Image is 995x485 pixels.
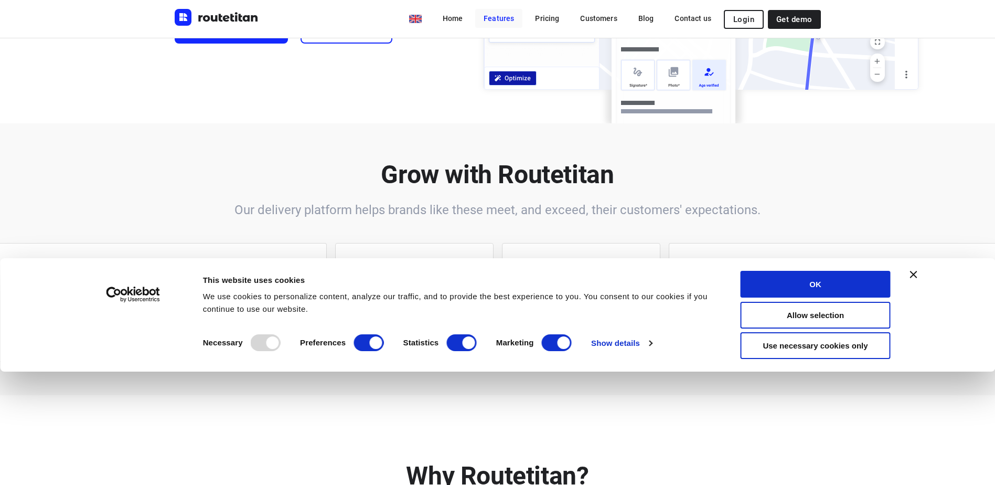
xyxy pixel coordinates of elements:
a: Blog [630,9,662,28]
strong: Statistics [403,338,439,347]
button: OK [741,271,891,298]
a: Features [475,9,522,28]
img: Routetitan logo [175,9,259,26]
b: Grow with Routetitan [381,160,614,189]
strong: Marketing [496,338,534,347]
span: Login [733,15,754,24]
strong: Necessary [203,338,243,347]
a: Customers [572,9,625,28]
a: Show details [591,335,652,351]
div: We use cookies to personalize content, analyze our traffic, and to provide the best experience to... [203,290,717,315]
a: Usercentrics Cookiebot - opens in a new window [87,287,179,302]
a: Pricing [527,9,568,28]
span: Get demo [776,15,812,24]
legend: Consent Selection [202,330,203,330]
button: Allow selection [741,302,891,329]
h6: Our delivery platform helps brands like these meet, and exceed, their customers' expectations. [175,201,821,219]
strong: Preferences [300,338,346,347]
button: Login [724,10,764,29]
a: Home [434,9,472,28]
a: Contact us [666,9,720,28]
div: This website uses cookies [203,274,717,287]
a: Get demo [768,10,820,29]
a: Routetitan [175,9,259,28]
button: Close banner [910,271,917,278]
button: Use necessary cookies only [741,332,891,359]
